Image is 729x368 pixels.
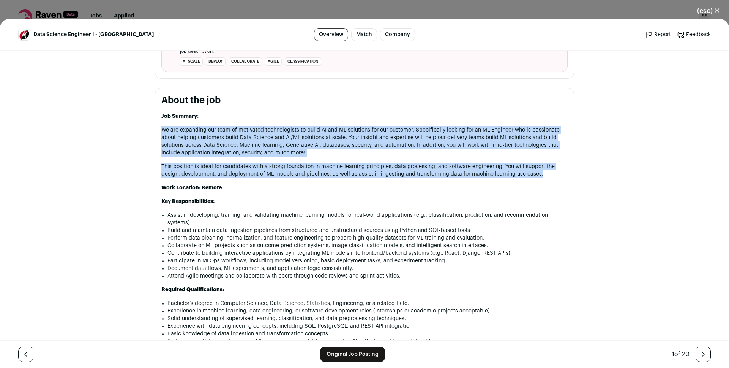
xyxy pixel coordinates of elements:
a: Overview [314,28,348,41]
div: of 20 [672,350,690,359]
li: deploy [206,57,226,66]
li: Build and maintain data ingestion pipelines from structured and unstructured sources using Python... [167,227,568,234]
li: at scale [180,57,203,66]
li: Collaborate on ML projects such as outcome prediction systems, image classification models, and i... [167,242,568,249]
li: Bachelor’s degree in Computer Science, Data Science, Statistics, Engineering, or a related field. [167,300,568,307]
a: Report [645,31,671,38]
strong: Work Location: Remote [161,185,222,190]
strong: Job Summary: [161,114,199,119]
h2: About the job [161,94,568,106]
li: Perform data cleaning, normalization, and feature engineering to prepare high-quality datasets fo... [167,234,568,242]
li: Proficiency in Python and common ML libraries (e.g., scikit-learn, pandas, NumPy, TensorFlow or P... [167,338,568,345]
li: Assist in developing, training, and validating machine learning models for real-world application... [167,211,568,227]
img: 2599b7b6c39779ce70a0182833b73eac46c3ed9693576093fc989ff34875fba8 [19,29,30,40]
li: Agile [265,57,282,66]
p: This position is ideal for candidates with a strong foundation in machine learning principles, da... [161,163,568,178]
li: Solid understanding of supervised learning, classification, and data preprocessing techniques. [167,315,568,322]
strong: Key Responsibilities: [161,199,215,204]
a: Original Job Posting [320,347,385,362]
li: Document data flows, ML experiments, and application logic consistently. [167,265,568,272]
li: Attend Agile meetings and collaborate with peers through code reviews and sprint activities. [167,272,568,280]
a: Match [351,28,377,41]
li: Basic knowledge of data ingestion and transformation concepts. [167,330,568,338]
li: Experience with data engineering concepts, including SQL, PostgreSQL, and REST API integration [167,322,568,330]
a: Company [380,28,415,41]
li: collaborate [229,57,262,66]
li: Participate in MLOps workflows, including model versioning, basic deployment tasks, and experimen... [167,257,568,265]
strong: Required Qualifications: [161,287,224,292]
li: classification [285,57,321,66]
button: Close modal [688,2,729,19]
li: Contribute to building interactive applications by integrating ML models into frontend/backend sy... [167,249,568,257]
span: Data Science Engineer I - [GEOGRAPHIC_DATA] [33,31,154,38]
p: We are expanding our team of motivated technologists to build AI and ML solutions for our custome... [161,126,568,157]
li: Experience in machine learning, data engineering, or software development roles (internships or a... [167,307,568,315]
a: Feedback [677,31,711,38]
span: 1 [672,351,674,357]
